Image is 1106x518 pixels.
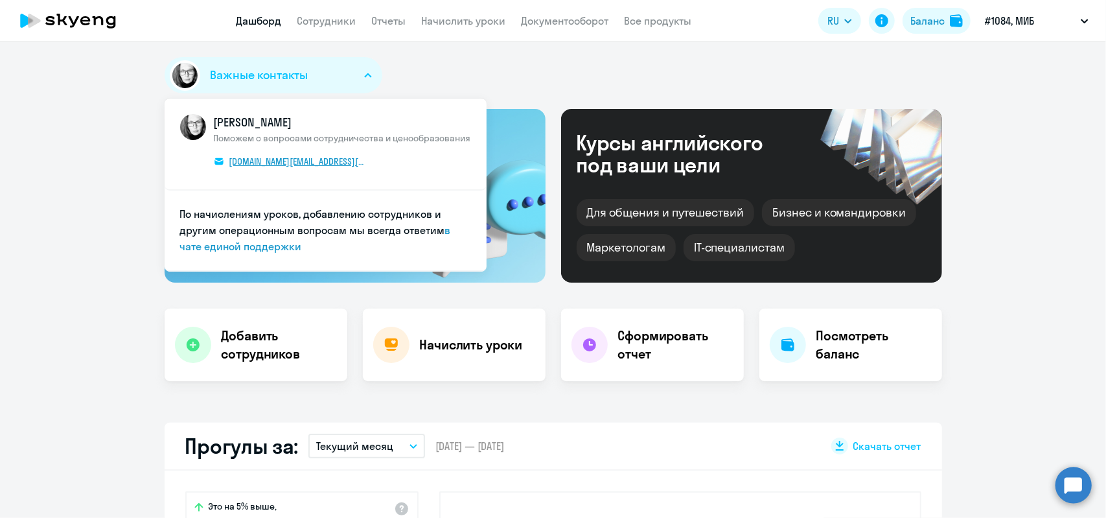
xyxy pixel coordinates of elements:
span: Поможем с вопросами сотрудничества и ценообразования [214,132,471,144]
ul: Важные контакты [165,99,487,272]
p: Текущий месяц [316,438,393,454]
div: Маркетологам [577,234,676,261]
span: По начислениям уроков, добавлению сотрудников и другим операционным вопросам мы всегда ответим [180,207,445,237]
div: IT-специалистам [684,234,795,261]
div: Бизнес и командировки [762,199,916,226]
button: Важные контакты [165,57,382,93]
button: Балансbalance [903,8,971,34]
h4: Посмотреть баланс [816,327,932,363]
a: Сотрудники [297,14,356,27]
span: RU [827,13,839,29]
span: [DATE] — [DATE] [435,439,504,453]
a: Отчеты [372,14,406,27]
h2: Прогулы за: [185,433,299,459]
button: Текущий месяц [308,434,425,458]
span: Важные контакты [211,67,308,84]
a: Документооборот [522,14,609,27]
p: #1084, МИБ [985,13,1034,29]
span: [DOMAIN_NAME][EMAIL_ADDRESS][DOMAIN_NAME] [229,156,366,167]
a: Начислить уроки [422,14,506,27]
span: [PERSON_NAME] [214,114,471,131]
div: Курсы английского под ваши цели [577,132,798,176]
a: Дашборд [236,14,282,27]
span: Это на 5% выше, [209,500,277,516]
a: [DOMAIN_NAME][EMAIL_ADDRESS][DOMAIN_NAME] [214,154,366,169]
button: #1084, МИБ [978,5,1095,36]
a: Все продукты [625,14,692,27]
h4: Начислить уроки [420,336,523,354]
div: Баланс [910,13,945,29]
img: avatar [170,60,200,91]
img: avatar [180,114,206,140]
img: balance [950,14,963,27]
h4: Сформировать отчет [618,327,733,363]
h4: Добавить сотрудников [222,327,337,363]
a: в чате единой поддержки [180,224,451,253]
button: RU [818,8,861,34]
div: Для общения и путешествий [577,199,755,226]
span: Скачать отчет [853,439,921,453]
